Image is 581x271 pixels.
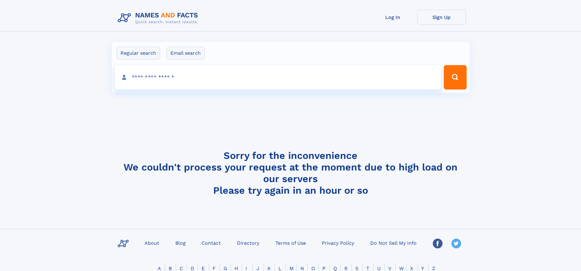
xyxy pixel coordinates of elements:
label: Regular search [117,47,160,60]
img: Twitter [451,239,461,248]
a: Do Not Sell My Info [368,238,419,247]
a: Blog [173,238,188,247]
label: Email search [167,47,205,60]
a: About [142,238,162,247]
a: Directory [235,238,262,247]
a: Sign Up [417,10,466,25]
img: Facebook [433,239,443,248]
button: Search Button [444,65,466,90]
h4: Sorry for the inconvenience We couldn't process your request at the moment due to high load on ou... [115,150,466,196]
a: Contact [199,238,223,247]
a: Terms of Use [273,238,308,247]
input: search input [115,65,441,90]
a: Privacy Policy [319,238,357,247]
a: Log In [368,10,417,25]
img: Logo Names and Facts [115,10,203,26]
